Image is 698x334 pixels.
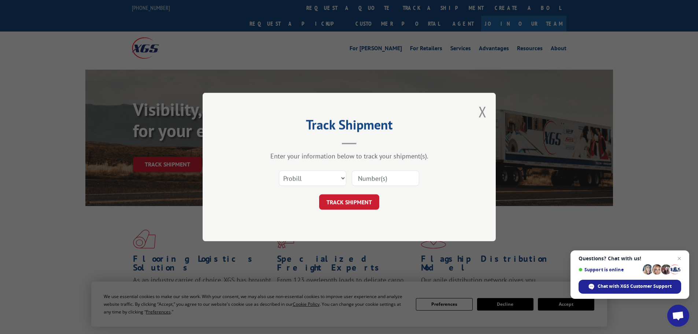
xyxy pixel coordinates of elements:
[675,254,684,263] span: Close chat
[667,305,689,327] div: Open chat
[319,194,379,210] button: TRACK SHIPMENT
[579,267,640,272] span: Support is online
[598,283,672,290] span: Chat with XGS Customer Support
[579,256,681,261] span: Questions? Chat with us!
[239,152,459,160] div: Enter your information below to track your shipment(s).
[352,170,419,186] input: Number(s)
[579,280,681,294] div: Chat with XGS Customer Support
[479,102,487,121] button: Close modal
[239,120,459,133] h2: Track Shipment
